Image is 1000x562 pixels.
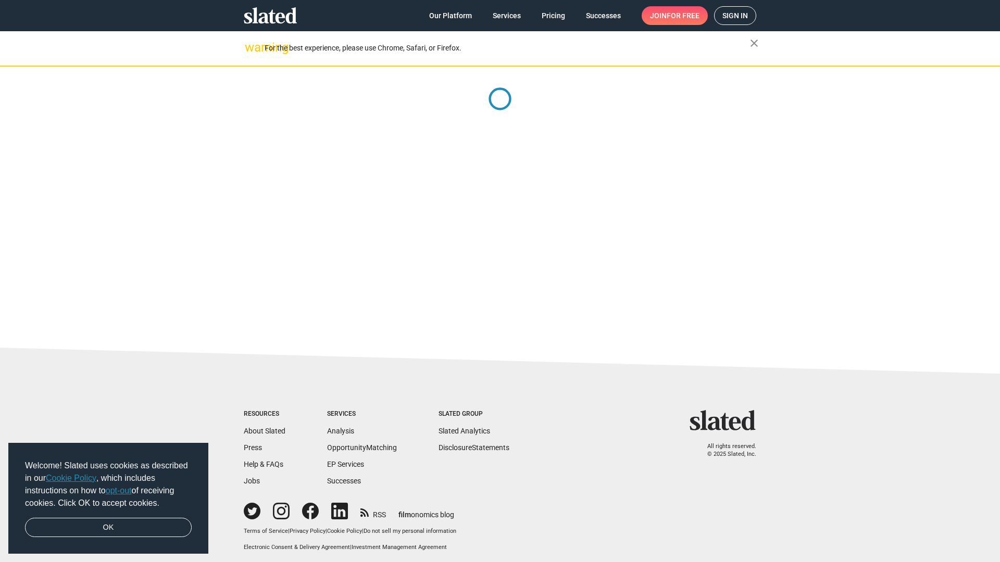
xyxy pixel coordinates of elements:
[364,528,456,535] button: Do not sell my personal information
[362,528,364,534] span: |
[244,477,260,485] a: Jobs
[650,6,699,25] span: Join
[327,528,362,534] a: Cookie Policy
[421,6,480,25] a: Our Platform
[244,528,288,534] a: Terms of Service
[429,6,472,25] span: Our Platform
[244,460,283,468] a: Help & FAQs
[748,37,760,49] mat-icon: close
[288,528,290,534] span: |
[327,460,364,468] a: EP Services
[667,6,699,25] span: for free
[439,443,509,452] a: DisclosureStatements
[714,6,756,25] a: Sign in
[244,544,350,551] a: Electronic Consent & Delivery Agreement
[106,486,132,495] a: opt-out
[696,443,756,458] p: All rights reserved. © 2025 Slated, Inc.
[542,6,565,25] span: Pricing
[25,459,192,509] span: Welcome! Slated uses cookies as described in our , which includes instructions on how to of recei...
[352,544,447,551] a: Investment Management Agreement
[484,6,529,25] a: Services
[493,6,521,25] span: Services
[244,443,262,452] a: Press
[8,443,208,554] div: cookieconsent
[586,6,621,25] span: Successes
[244,427,285,435] a: About Slated
[350,544,352,551] span: |
[327,410,397,418] div: Services
[327,443,397,452] a: OpportunityMatching
[642,6,708,25] a: Joinfor free
[439,427,490,435] a: Slated Analytics
[533,6,573,25] a: Pricing
[578,6,629,25] a: Successes
[327,427,354,435] a: Analysis
[398,502,454,520] a: filmonomics blog
[265,41,750,55] div: For the best experience, please use Chrome, Safari, or Firefox.
[290,528,326,534] a: Privacy Policy
[439,410,509,418] div: Slated Group
[360,504,386,520] a: RSS
[25,518,192,538] a: dismiss cookie message
[244,410,285,418] div: Resources
[398,510,411,519] span: film
[46,474,96,482] a: Cookie Policy
[327,477,361,485] a: Successes
[722,7,748,24] span: Sign in
[326,528,327,534] span: |
[245,41,257,54] mat-icon: warning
